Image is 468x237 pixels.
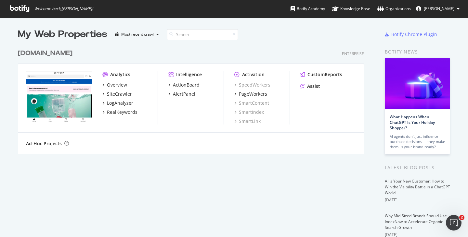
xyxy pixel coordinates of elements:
[300,71,342,78] a: CustomReports
[107,82,127,88] div: Overview
[391,31,437,38] div: Botify Chrome Plugin
[385,178,450,196] a: AI Is Your New Customer: How to Win the Visibility Battle in a ChatGPT World
[26,71,92,124] img: www.sephora.me
[385,197,450,203] div: [DATE]
[390,134,445,149] div: AI agents don’t just influence purchase decisions — they make them. Is your brand ready?
[307,83,320,89] div: Assist
[234,91,267,97] a: PageWorkers
[242,71,265,78] div: Activation
[385,31,437,38] a: Botify Chrome Plugin
[385,48,450,55] div: Botify news
[18,49,72,58] div: [DOMAIN_NAME]
[459,215,464,220] span: 2
[234,100,269,106] a: SmartContent
[307,71,342,78] div: CustomReports
[26,140,62,147] div: Ad-Hoc Projects
[342,51,364,56] div: Enterprise
[102,100,133,106] a: LogAnalyzer
[234,109,264,115] a: SmartIndex
[239,91,267,97] div: PageWorkers
[173,91,195,97] div: AlertPanel
[168,82,200,88] a: ActionBoard
[110,71,130,78] div: Analytics
[446,215,461,231] iframe: Intercom live chat
[18,28,107,41] div: My Web Properties
[234,118,261,124] a: SmartLink
[176,71,202,78] div: Intelligence
[121,32,154,36] div: Most recent crawl
[291,6,325,12] div: Botify Academy
[102,82,127,88] a: Overview
[107,109,137,115] div: RealKeywords
[377,6,411,12] div: Organizations
[102,109,137,115] a: RealKeywords
[385,58,450,109] img: What Happens When ChatGPT Is Your Holiday Shopper?
[102,91,132,97] a: SiteCrawler
[167,29,238,40] input: Search
[168,91,195,97] a: AlertPanel
[385,164,450,171] div: Latest Blog Posts
[107,100,133,106] div: LogAnalyzer
[411,4,465,14] button: [PERSON_NAME]
[385,213,447,230] a: Why Mid-Sized Brands Should Use IndexNow to Accelerate Organic Search Growth
[332,6,370,12] div: Knowledge Base
[107,91,132,97] div: SiteCrawler
[300,83,320,89] a: Assist
[390,114,435,131] a: What Happens When ChatGPT Is Your Holiday Shopper?
[18,41,369,154] div: grid
[34,6,93,11] span: Welcome back, [PERSON_NAME] !
[424,6,454,11] span: Halim Mejahes
[18,49,75,58] a: [DOMAIN_NAME]
[112,29,162,40] button: Most recent crawl
[234,82,270,88] a: SpeedWorkers
[173,82,200,88] div: ActionBoard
